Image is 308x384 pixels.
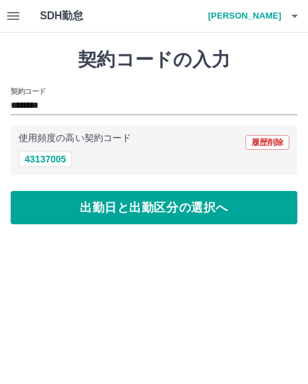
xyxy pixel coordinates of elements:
button: 43137005 [19,151,72,167]
button: 履歴削除 [245,135,289,150]
button: 出勤日と出勤区分の選択へ [11,191,297,224]
h1: 契約コードの入力 [11,49,297,71]
h2: 契約コード [11,86,46,96]
p: 使用頻度の高い契約コード [19,134,131,143]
